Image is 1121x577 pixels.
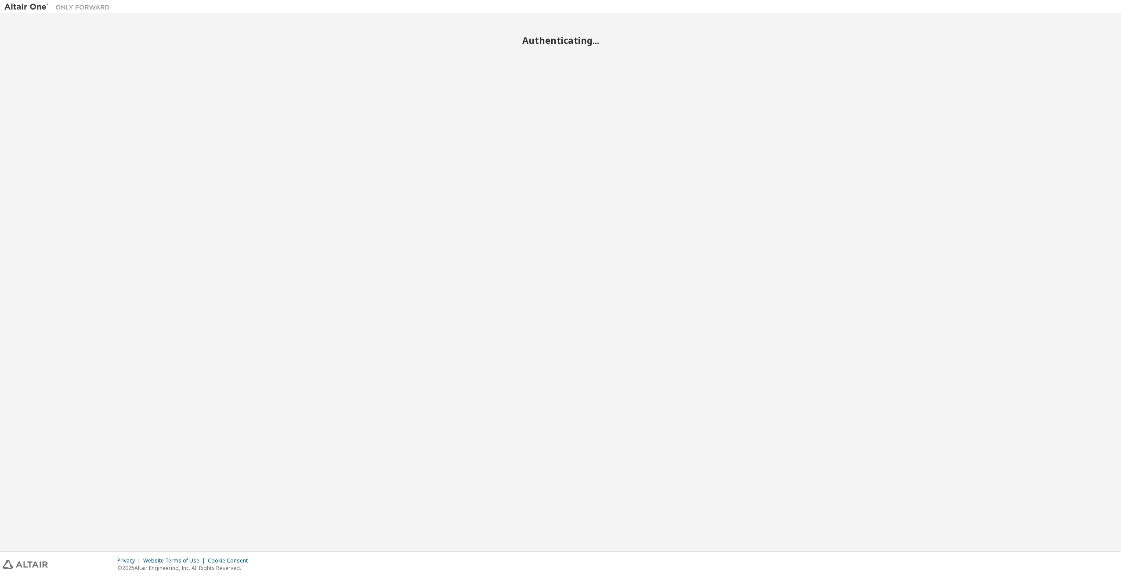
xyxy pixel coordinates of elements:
div: Cookie Consent [208,557,253,564]
img: altair_logo.svg [3,560,48,569]
p: © 2025 Altair Engineering, Inc. All Rights Reserved. [117,564,253,572]
img: Altair One [4,3,114,11]
h2: Authenticating... [4,35,1117,46]
div: Privacy [117,557,143,564]
div: Website Terms of Use [143,557,208,564]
